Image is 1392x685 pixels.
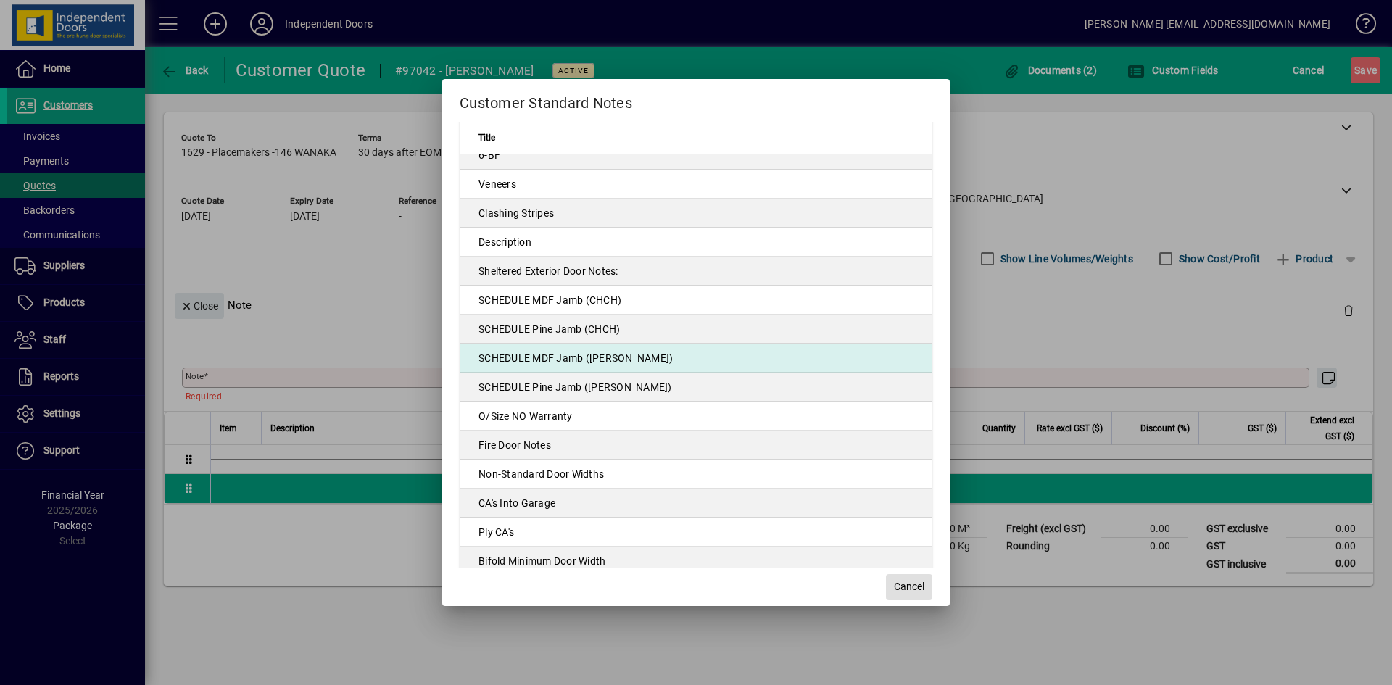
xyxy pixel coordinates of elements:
td: SCHEDULE Pine Jamb (CHCH) [460,315,932,344]
td: Description [460,228,932,257]
td: O/Size NO Warranty [460,402,932,431]
h2: Customer Standard Notes [442,79,950,121]
td: Clashing Stripes [460,199,932,228]
td: Ply CA's [460,518,932,547]
span: Title [478,130,495,146]
td: Sheltered Exterior Door Notes: [460,257,932,286]
td: Non-Standard Door Widths [460,460,932,489]
td: SCHEDULE Pine Jamb ([PERSON_NAME]) [460,373,932,402]
td: SCHEDULE MDF Jamb ([PERSON_NAME]) [460,344,932,373]
span: Cancel [894,579,924,594]
td: SCHEDULE MDF Jamb (CHCH) [460,286,932,315]
td: 6-BF [460,141,932,170]
td: Fire Door Notes [460,431,932,460]
td: CA's Into Garage [460,489,932,518]
button: Cancel [886,574,932,600]
td: Veneers [460,170,932,199]
td: Bifold Minimum Door Width [460,547,932,576]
